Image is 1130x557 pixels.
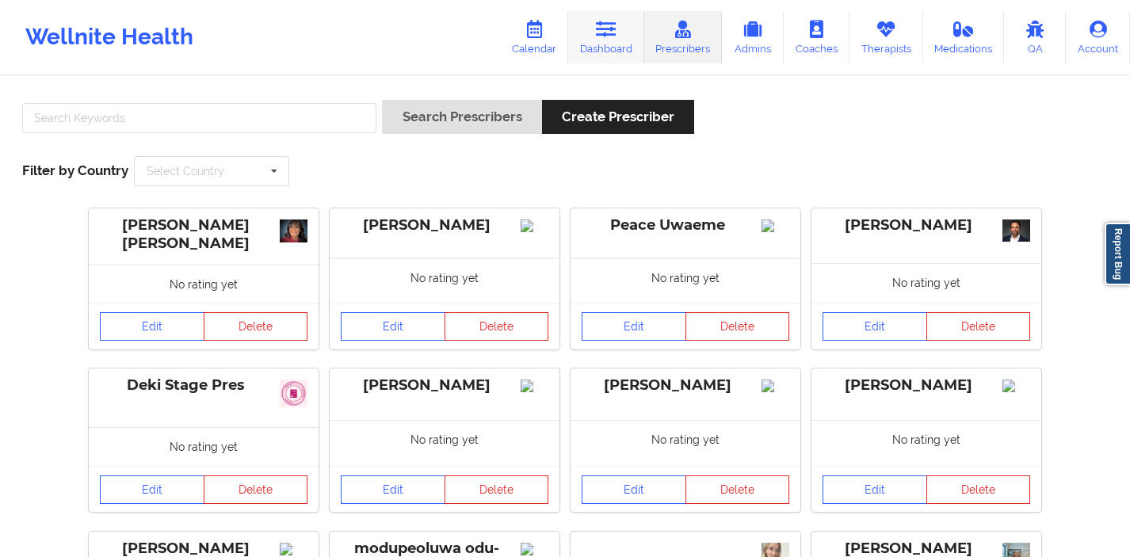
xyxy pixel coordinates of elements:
[685,312,790,341] button: Delete
[22,103,376,133] input: Search Keywords
[571,258,800,303] div: No rating yet
[923,11,1005,63] a: Medications
[811,263,1041,303] div: No rating yet
[100,216,307,253] div: [PERSON_NAME] [PERSON_NAME]
[280,380,307,407] img: 0483450a-f106-49e5-a06f-46585b8bd3b5_slack_1.jpg
[204,475,308,504] button: Delete
[280,219,307,242] img: 9d2265e8-3c12-4bf6-9549-5440c4f6c708_vanessa-professional.01.15.2020.jpg
[542,100,694,134] button: Create Prescriber
[341,216,548,235] div: [PERSON_NAME]
[571,420,800,467] div: No rating yet
[521,219,548,232] img: Image%2Fplaceholer-image.png
[100,475,204,504] a: Edit
[849,11,923,63] a: Therapists
[1004,11,1066,63] a: QA
[811,420,1041,467] div: No rating yet
[762,219,789,232] img: Image%2Fplaceholer-image.png
[582,312,686,341] a: Edit
[926,475,1031,504] button: Delete
[521,543,548,555] img: Image%2Fplaceholer-image.png
[100,376,307,395] div: Deki Stage Pres
[568,11,644,63] a: Dashboard
[521,380,548,392] img: Image%2Fplaceholer-image.png
[89,265,319,303] div: No rating yet
[100,312,204,341] a: Edit
[445,312,549,341] button: Delete
[582,216,789,235] div: Peace Uwaeme
[1002,380,1030,392] img: Image%2Fplaceholer-image.png
[341,312,445,341] a: Edit
[644,11,723,63] a: Prescribers
[445,475,549,504] button: Delete
[89,427,319,466] div: No rating yet
[330,258,559,303] div: No rating yet
[1105,223,1130,285] a: Report Bug
[823,376,1030,395] div: [PERSON_NAME]
[147,166,224,177] div: Select Country
[582,475,686,504] a: Edit
[762,380,789,392] img: Image%2Fplaceholer-image.png
[330,420,559,467] div: No rating yet
[823,475,927,504] a: Edit
[823,312,927,341] a: Edit
[382,100,541,134] button: Search Prescribers
[1066,11,1130,63] a: Account
[22,162,128,178] span: Filter by Country
[341,376,548,395] div: [PERSON_NAME]
[1002,219,1030,242] img: ee46b579-6dda-4ebc-84ff-89c25734b56f_Ragavan_Mahadevan29816-Edit-WEB_VERSION_Chris_Gillett_Housto...
[500,11,568,63] a: Calendar
[341,475,445,504] a: Edit
[582,376,789,395] div: [PERSON_NAME]
[784,11,849,63] a: Coaches
[204,312,308,341] button: Delete
[926,312,1031,341] button: Delete
[823,216,1030,235] div: [PERSON_NAME]
[280,543,307,555] img: Image%2Fplaceholer-image.png
[722,11,784,63] a: Admins
[685,475,790,504] button: Delete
